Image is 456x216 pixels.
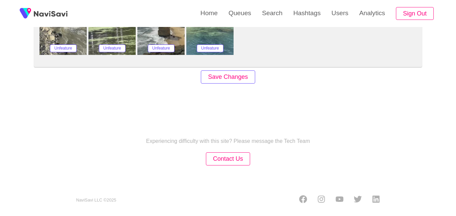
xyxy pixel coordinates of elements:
[17,5,34,22] img: fireSpot
[50,44,77,53] button: Unfeature
[317,195,325,205] a: Instagram
[206,156,250,162] a: Contact Us
[34,10,68,17] img: fireSpot
[201,70,255,84] button: Save Changes
[76,198,116,203] small: NaviSavi LLC © 2025
[148,44,175,53] button: Unfeature
[354,195,362,205] a: Twitter
[197,44,223,53] button: Unfeature
[372,195,380,205] a: LinkedIn
[396,7,434,20] button: Sign Out
[146,138,310,144] p: Experiencing difficulty with this site? Please message the Tech Team
[206,152,250,165] button: Contact Us
[299,195,307,205] a: Facebook
[336,195,344,205] a: Youtube
[99,44,126,53] button: Unfeature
